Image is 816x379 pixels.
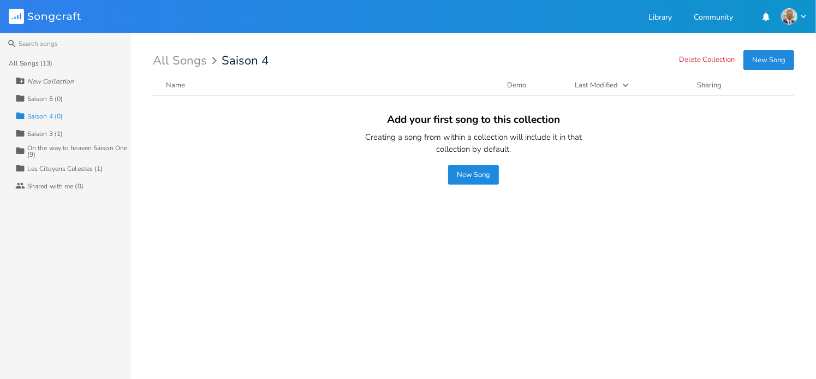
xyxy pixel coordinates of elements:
[781,8,797,25] img: NODJIBEYE CHERUBIN
[448,165,499,185] button: New Song
[697,80,763,91] div: Sharing
[153,56,221,66] div: All Songs
[507,80,562,91] div: Demo
[9,60,52,67] div: All Songs (13)
[27,78,74,85] div: New Collection
[679,56,735,65] button: Delete Collection
[27,183,84,189] div: Shared with me (0)
[27,165,103,172] div: Les Citoyens Celestes (1)
[27,96,63,102] div: Saison 5 (0)
[694,14,733,23] a: Community
[166,80,494,91] button: Name
[222,55,269,67] span: Saison 4
[166,80,185,90] div: Name
[27,131,63,137] div: Saison 3 (1)
[27,113,63,120] div: Saison 4 (0)
[575,80,684,91] button: Last Modified
[743,50,794,70] button: New Song
[351,131,597,155] div: Creating a song from within a collection will include it in that collection by default.
[27,145,131,158] div: On the way to heaven Saison One (9)
[387,113,560,127] h3: Add your first song to this collection
[648,14,672,23] a: Library
[575,80,618,90] div: Last Modified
